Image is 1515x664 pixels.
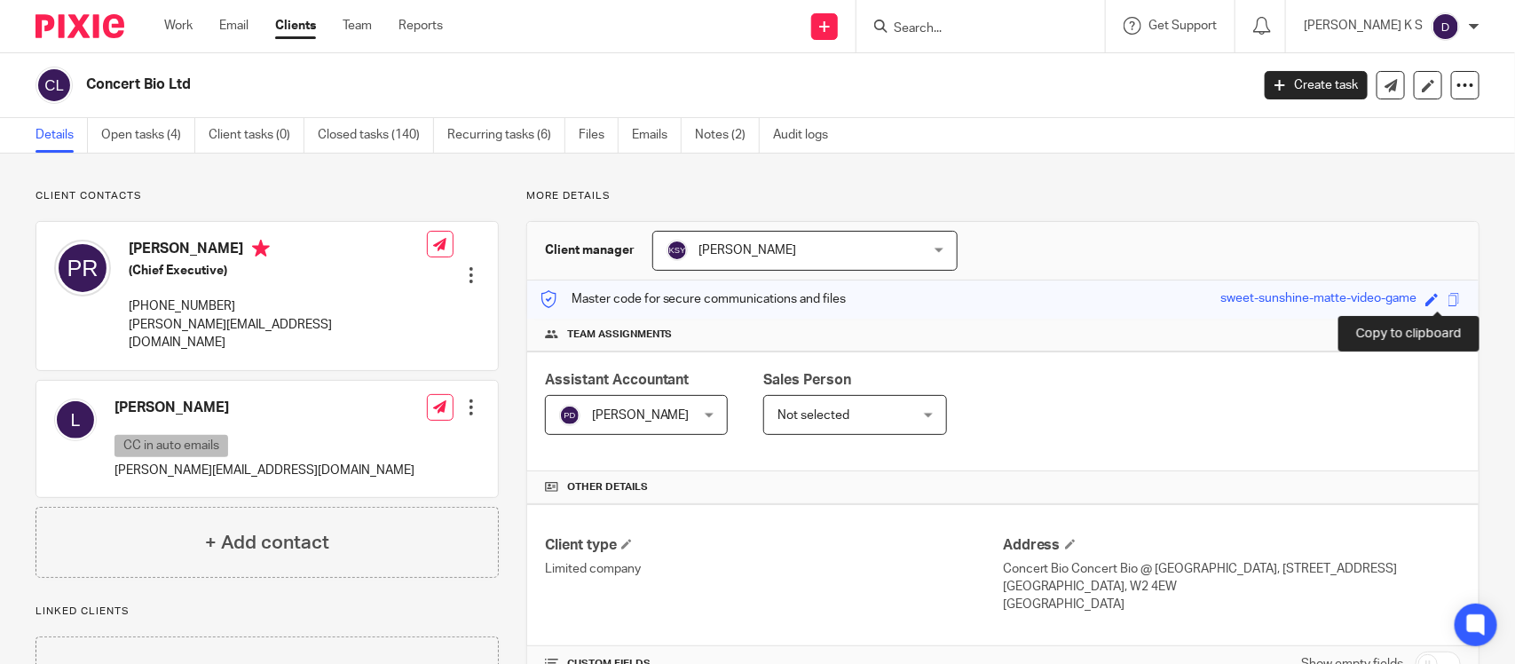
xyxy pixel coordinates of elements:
[398,17,443,35] a: Reports
[545,536,1003,555] h4: Client type
[545,373,690,387] span: Assistant Accountant
[318,118,434,153] a: Closed tasks (140)
[219,17,249,35] a: Email
[114,435,228,457] p: CC in auto emails
[54,240,111,296] img: svg%3E
[1003,536,1461,555] h4: Address
[763,373,851,387] span: Sales Person
[1304,17,1423,35] p: [PERSON_NAME] K S
[773,118,841,153] a: Audit logs
[541,290,847,308] p: Master code for secure communications and files
[129,316,427,352] p: [PERSON_NAME][EMAIL_ADDRESS][DOMAIN_NAME]
[1003,596,1461,613] p: [GEOGRAPHIC_DATA]
[667,240,688,261] img: svg%3E
[36,189,499,203] p: Client contacts
[592,409,690,422] span: [PERSON_NAME]
[892,21,1052,37] input: Search
[36,14,124,38] img: Pixie
[567,328,673,342] span: Team assignments
[1148,20,1217,32] span: Get Support
[1003,578,1461,596] p: [GEOGRAPHIC_DATA], W2 4EW
[36,118,88,153] a: Details
[129,240,427,262] h4: [PERSON_NAME]
[129,262,427,280] h5: (Chief Executive)
[699,244,797,257] span: [PERSON_NAME]
[164,17,193,35] a: Work
[526,189,1479,203] p: More details
[695,118,760,153] a: Notes (2)
[205,529,329,557] h4: + Add contact
[1220,289,1416,310] div: sweet-sunshine-matte-video-game
[129,297,427,315] p: [PHONE_NUMBER]
[114,462,414,479] p: [PERSON_NAME][EMAIL_ADDRESS][DOMAIN_NAME]
[559,405,580,426] img: svg%3E
[632,118,682,153] a: Emails
[36,605,499,619] p: Linked clients
[343,17,372,35] a: Team
[36,67,73,104] img: svg%3E
[54,399,97,441] img: svg%3E
[1432,12,1460,41] img: svg%3E
[114,399,414,417] h4: [PERSON_NAME]
[545,241,635,259] h3: Client manager
[777,409,849,422] span: Not selected
[567,480,648,494] span: Other details
[101,118,195,153] a: Open tasks (4)
[275,17,316,35] a: Clients
[545,560,1003,578] p: Limited company
[1003,560,1461,578] p: Concert Bio Concert Bio @ [GEOGRAPHIC_DATA], [STREET_ADDRESS]
[447,118,565,153] a: Recurring tasks (6)
[252,240,270,257] i: Primary
[579,118,619,153] a: Files
[1265,71,1368,99] a: Create task
[209,118,304,153] a: Client tasks (0)
[86,75,1007,94] h2: Concert Bio Ltd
